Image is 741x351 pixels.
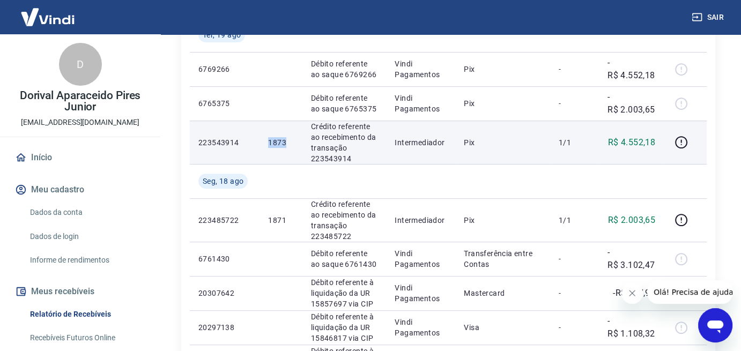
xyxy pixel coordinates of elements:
[13,280,147,303] button: Meus recebíveis
[13,1,83,33] img: Vindi
[621,282,643,304] iframe: Fechar mensagem
[395,317,447,338] p: Vindi Pagamentos
[464,288,542,298] p: Mastercard
[198,322,251,333] p: 20297138
[559,98,590,109] p: -
[607,56,655,82] p: -R$ 4.552,18
[559,253,590,264] p: -
[607,315,655,340] p: -R$ 1.108,32
[311,93,378,114] p: Débito referente ao saque 6765375
[698,308,732,342] iframe: Botão para abrir a janela de mensagens
[311,277,378,309] p: Débito referente à liquidação da UR 15857697 via CIP
[395,282,447,304] p: Vindi Pagamentos
[268,215,293,226] p: 1871
[203,29,241,40] span: Ter, 19 ago
[26,249,147,271] a: Informe de rendimentos
[203,176,243,186] span: Seg, 18 ago
[464,98,542,109] p: Pix
[26,327,147,349] a: Recebíveis Futuros Online
[311,199,378,242] p: Crédito referente ao recebimento da transação 223485722
[613,287,655,300] p: -R$ 587,96
[395,58,447,80] p: Vindi Pagamentos
[9,90,152,113] p: Dorival Aparaceido Pires Junior
[268,137,293,148] p: 1873
[559,288,590,298] p: -
[607,91,655,116] p: -R$ 2.003,65
[395,93,447,114] p: Vindi Pagamentos
[559,64,590,74] p: -
[311,311,378,343] p: Débito referente à liquidação da UR 15846817 via CIP
[464,248,542,270] p: Transferência entre Contas
[395,137,447,148] p: Intermediador
[198,288,251,298] p: 20307642
[311,121,378,164] p: Crédito referente ao recebimento da transação 223543914
[26,201,147,223] a: Dados da conta
[6,8,90,16] span: Olá! Precisa de ajuda?
[464,322,542,333] p: Visa
[13,178,147,201] button: Meu cadastro
[26,226,147,248] a: Dados de login
[59,43,102,86] div: D
[608,214,655,227] p: R$ 2.003,65
[13,146,147,169] a: Início
[690,8,728,27] button: Sair
[26,303,147,325] a: Relatório de Recebíveis
[559,137,590,148] p: 1/1
[395,215,447,226] p: Intermediador
[559,322,590,333] p: -
[21,117,139,128] p: [EMAIL_ADDRESS][DOMAIN_NAME]
[395,248,447,270] p: Vindi Pagamentos
[647,280,732,304] iframe: Mensagem da empresa
[607,246,655,272] p: -R$ 3.102,47
[464,215,542,226] p: Pix
[198,215,251,226] p: 223485722
[311,248,378,270] p: Débito referente ao saque 6761430
[198,98,251,109] p: 6765375
[608,136,655,149] p: R$ 4.552,18
[464,137,542,148] p: Pix
[198,253,251,264] p: 6761430
[559,215,590,226] p: 1/1
[464,64,542,74] p: Pix
[311,58,378,80] p: Débito referente ao saque 6769266
[198,64,251,74] p: 6769266
[198,137,251,148] p: 223543914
